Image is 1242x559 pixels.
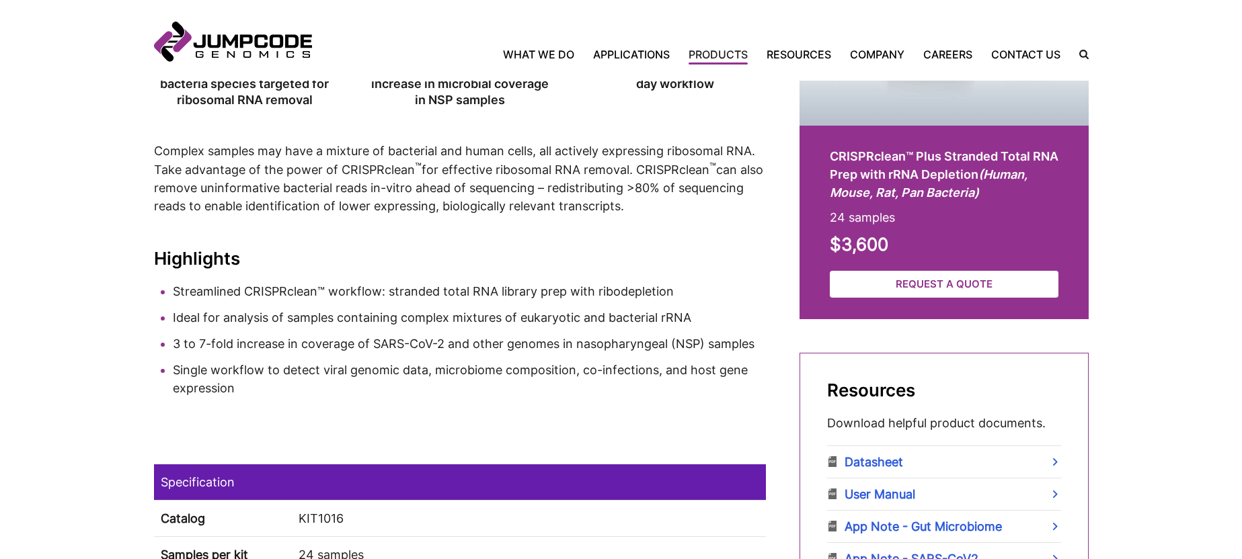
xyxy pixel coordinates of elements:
[154,76,336,108] data-callout-description: bacteria species targeted for ribosomal RNA removal
[830,234,888,255] strong: $3,600
[827,511,1061,542] a: App Note - Gut Microbiome
[173,361,766,397] li: Single workflow to detect viral genomic data, microbiome composition, co-infections, and host gen...
[757,46,841,62] a: Resources
[679,46,757,62] a: Products
[830,167,1027,200] em: (Human, Mouse, Rat, Pan Bacteria)
[584,46,679,62] a: Applications
[154,249,766,269] h2: Highlights
[415,161,422,172] sup: ™
[503,46,584,62] a: What We Do
[173,308,766,327] li: Ideal for analysis of samples containing complex mixtures of eukaryotic and bacterial rRNA
[982,46,1070,62] a: Contact Us
[154,142,766,215] p: Complex samples may have a mixture of bacterial and human cells, all actively expressing ribosoma...
[154,501,292,537] th: Catalog
[173,335,766,353] li: 3 to 7-fold increase in coverage of SARS-CoV-2 and other genomes in nasopharyngeal (NSP) samples
[827,478,1061,510] a: User Manual
[173,282,766,300] li: Streamlined CRISPRclean™ workflow: stranded total RNA library prep with ribodepletion
[154,464,766,501] td: Specification
[369,76,551,108] data-callout-description: increase in microbial coverage in NSP samples
[914,46,982,62] a: Careers
[827,414,1061,432] p: Download helpful product documents.
[830,208,1058,226] p: 24 samples
[830,147,1058,202] h2: CRISPRclean™ Plus Stranded Total RNA Prep with rRNA Depletion
[292,501,766,537] td: KIT1016
[709,161,716,172] sup: ™
[827,446,1061,478] a: Datasheet
[1070,50,1089,59] label: Search the site.
[584,76,766,92] data-callout-description: day workflow
[312,46,1070,62] nav: Primary Navigation
[827,380,1061,400] h2: Resources
[841,46,914,62] a: Company
[830,271,1058,298] a: Request a Quote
